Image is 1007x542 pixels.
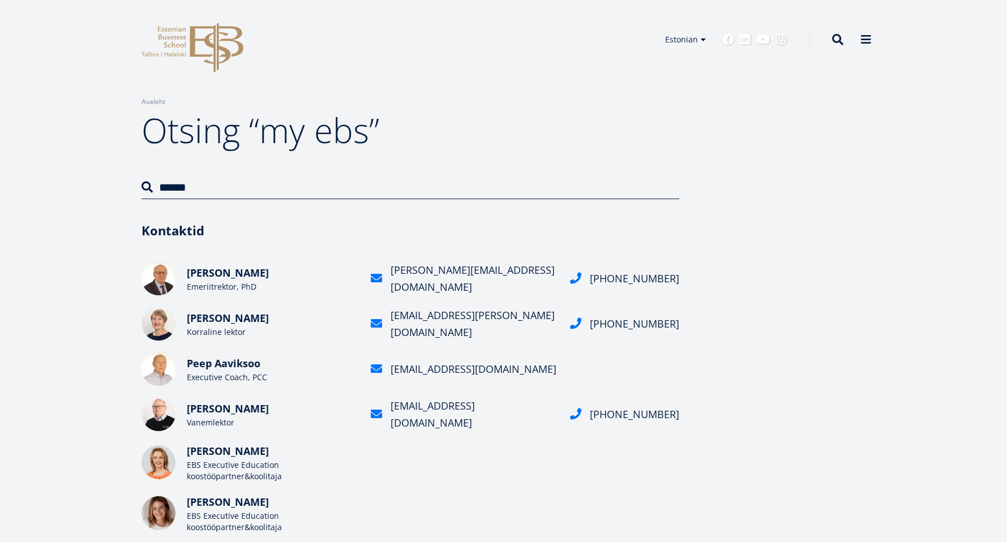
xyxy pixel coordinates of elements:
[142,107,679,153] h1: Otsing “my ebs”
[187,444,269,458] span: [PERSON_NAME]
[187,326,357,338] div: Korraline lektor
[590,315,679,332] div: [PHONE_NUMBER]
[187,281,357,292] div: Emeriitrektor, PhD
[740,34,751,45] a: Linkedin
[142,222,679,239] h3: Kontaktid
[391,397,556,431] div: [EMAIL_ADDRESS][DOMAIN_NAME]
[142,307,175,341] img: Eve Lamberg
[142,445,175,479] img: Kaja Sepp
[142,352,175,386] img: Peep Aaviksoo – Executive Coach, PCC, EBS
[757,34,770,45] a: Youtube
[187,311,269,325] span: [PERSON_NAME]
[142,397,175,431] img: Arumäe
[142,496,175,530] img: Katrin Alujev
[391,360,556,377] div: [EMAIL_ADDRESS][DOMAIN_NAME]
[391,261,556,295] div: [PERSON_NAME][EMAIL_ADDRESS][DOMAIN_NAME]
[187,372,357,383] div: Executive Coach, PCC
[590,270,679,287] div: [PHONE_NUMBER]
[142,261,175,295] img: Arno Almann
[187,266,269,279] span: [PERSON_NAME]
[775,34,787,45] a: Instagram
[590,406,679,423] div: [PHONE_NUMBER]
[187,459,357,482] div: EBS Executive Education koostööpartner&koolitaja
[391,307,556,341] div: [EMAIL_ADDRESS][PERSON_NAME][DOMAIN_NAME]
[187,510,357,533] div: EBS Executive Education koostööpartner&koolitaja
[187,495,269,509] span: [PERSON_NAME]
[187,402,269,415] span: [PERSON_NAME]
[187,356,260,370] span: Peep Aaviksoo
[187,417,357,428] div: Vanemlektor
[723,34,734,45] a: Facebook
[142,96,165,107] a: Avaleht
